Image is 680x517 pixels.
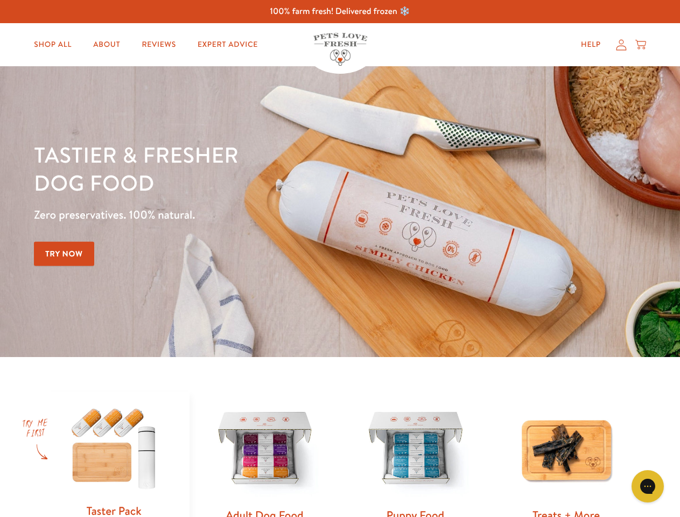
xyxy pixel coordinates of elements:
[34,242,94,266] a: Try Now
[313,33,367,66] img: Pets Love Fresh
[626,466,669,506] iframe: Gorgias live chat messenger
[34,205,442,225] p: Zero preservatives. 100% natural.
[133,34,184,55] a: Reviews
[572,34,609,55] a: Help
[34,141,442,197] h1: Tastier & fresher dog food
[25,34,80,55] a: Shop All
[85,34,129,55] a: About
[189,34,267,55] a: Expert Advice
